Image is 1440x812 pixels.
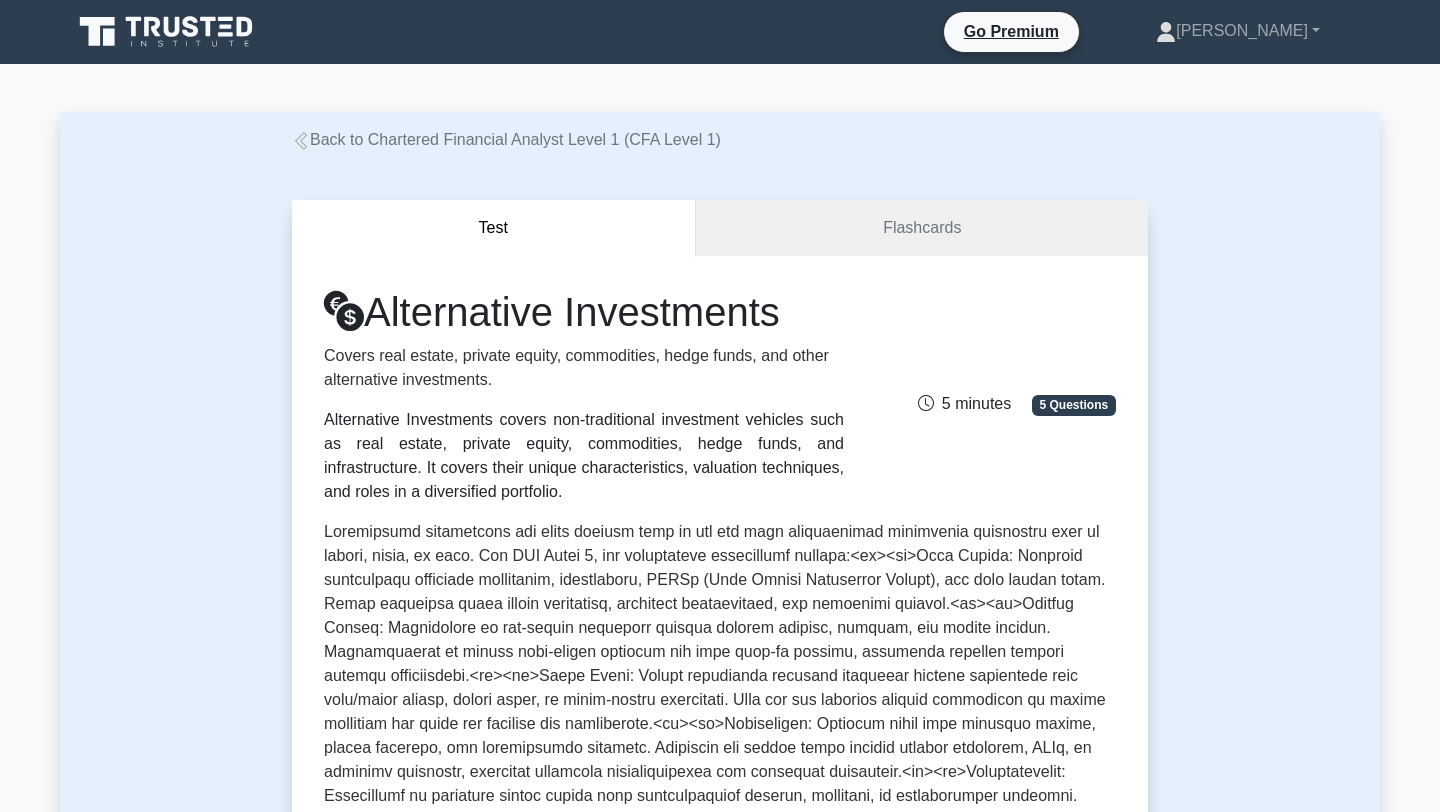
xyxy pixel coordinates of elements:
[292,200,696,257] button: Test
[1032,395,1116,415] span: 5 Questions
[324,288,844,336] h1: Alternative Investments
[696,200,1148,257] a: Flashcards
[952,19,1071,44] a: Go Premium
[292,131,721,148] a: Back to Chartered Financial Analyst Level 1 (CFA Level 1)
[324,344,844,392] p: Covers real estate, private equity, commodities, hedge funds, and other alternative investments.
[324,408,844,504] div: Alternative Investments covers non-traditional investment vehicles such as real estate, private e...
[1108,11,1368,51] a: [PERSON_NAME]
[918,395,1011,412] span: 5 minutes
